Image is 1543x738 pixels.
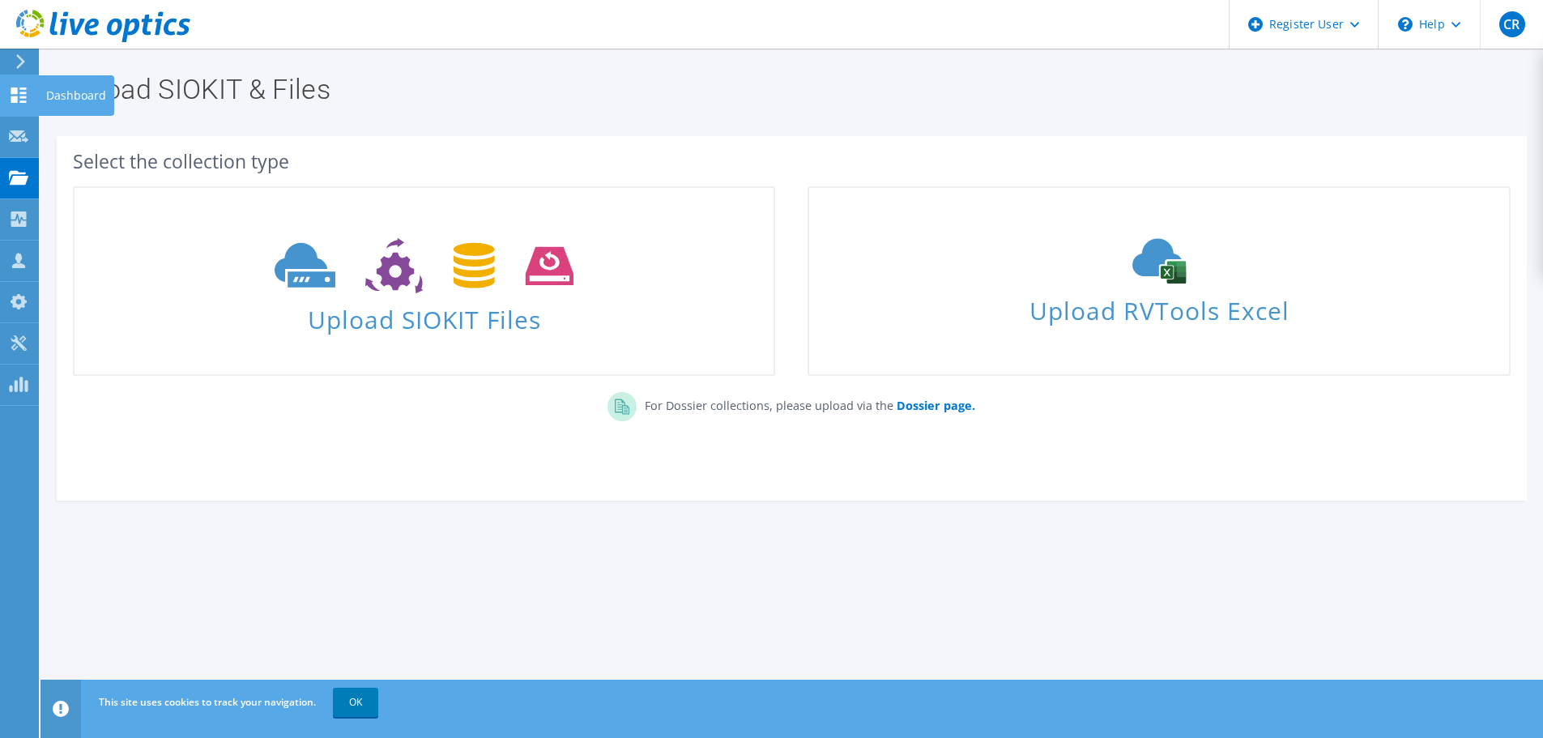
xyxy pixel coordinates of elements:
[809,289,1508,324] span: Upload RVTools Excel
[73,152,1511,170] div: Select the collection type
[808,186,1510,376] a: Upload RVTools Excel
[1398,17,1413,32] svg: \n
[99,695,316,709] span: This site uses cookies to track your navigation.
[1499,11,1525,37] span: CR
[38,75,114,116] div: Dashboard
[73,186,775,376] a: Upload SIOKIT Files
[897,398,975,413] b: Dossier page.
[333,688,378,717] a: OK
[75,297,774,332] span: Upload SIOKIT Files
[893,398,975,413] a: Dossier page.
[65,75,1511,103] h1: Upload SIOKIT & Files
[637,392,975,415] p: For Dossier collections, please upload via the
